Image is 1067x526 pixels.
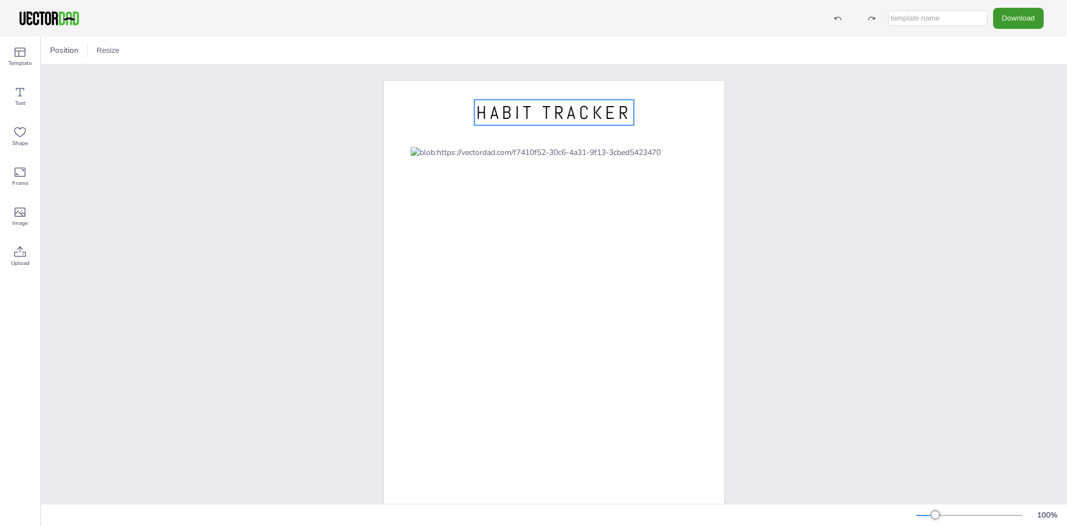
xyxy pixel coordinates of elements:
[993,8,1044,28] button: Download
[12,139,28,148] span: Shape
[888,11,988,26] input: template name
[11,259,29,268] span: Upload
[12,219,28,228] span: Image
[8,59,32,68] span: Template
[1034,510,1060,520] div: 100 %
[18,10,81,27] img: VectorDad-1.png
[48,45,81,56] span: Position
[476,101,632,124] span: HABIT TRACKER
[92,42,124,59] button: Resize
[15,99,26,108] span: Text
[12,179,28,188] span: Frame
